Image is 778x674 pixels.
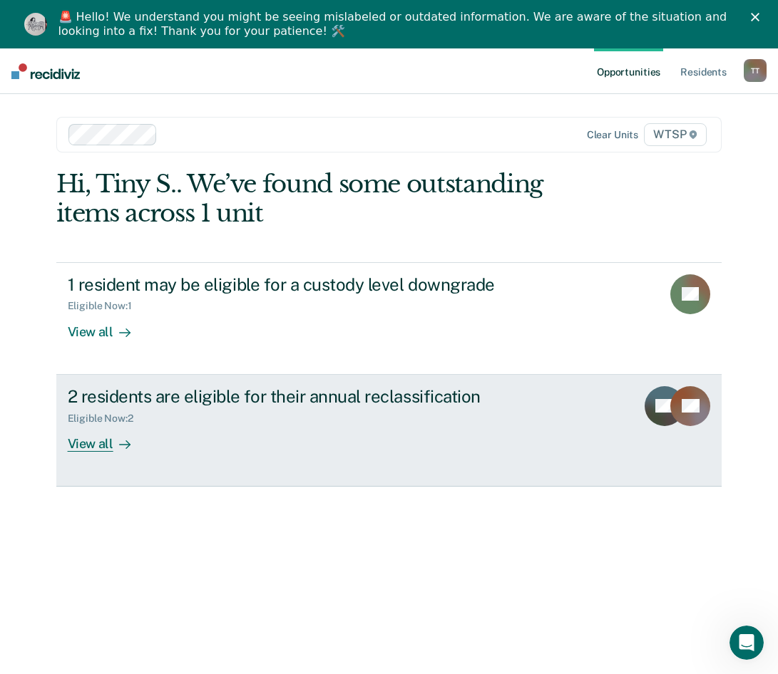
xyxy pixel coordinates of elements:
div: Clear units [587,129,639,141]
iframe: Intercom live chat [730,626,764,660]
a: 2 residents are eligible for their annual reclassificationEligible Now:2View all [56,375,722,487]
div: T T [744,59,767,82]
div: 2 residents are eligible for their annual reclassification [68,386,568,407]
a: 1 resident may be eligible for a custody level downgradeEligible Now:1View all [56,262,722,375]
div: View all [68,312,148,340]
div: View all [68,424,148,452]
a: Residents [677,48,730,94]
span: WTSP [644,123,707,146]
div: Hi, Tiny S.. We’ve found some outstanding items across 1 unit [56,170,589,228]
div: 1 resident may be eligible for a custody level downgrade [68,274,568,295]
div: Close [751,13,765,21]
img: Recidiviz [11,63,80,79]
div: 🚨 Hello! We understand you might be seeing mislabeled or outdated information. We are aware of th... [58,10,732,38]
button: TT [744,59,767,82]
img: Profile image for Kim [24,13,47,36]
div: Eligible Now : 2 [68,413,145,425]
a: Opportunities [594,48,663,94]
div: Eligible Now : 1 [68,300,143,312]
